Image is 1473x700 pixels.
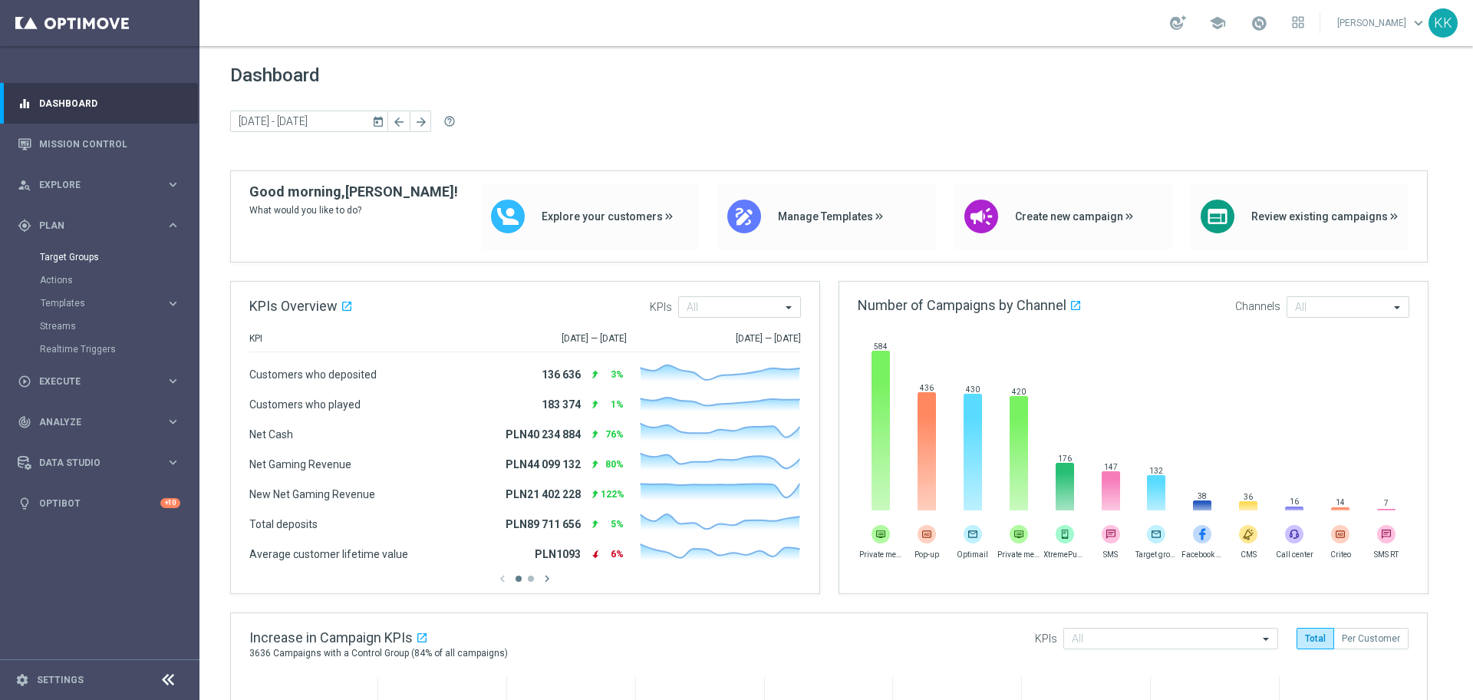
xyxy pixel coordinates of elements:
[18,83,180,124] div: Dashboard
[40,251,160,263] a: Target Groups
[17,457,181,469] button: Data Studio keyboard_arrow_right
[18,375,166,388] div: Execute
[18,483,180,523] div: Optibot
[18,178,31,192] i: person_search
[15,673,29,687] i: settings
[18,178,166,192] div: Explore
[18,97,31,111] i: equalizer
[40,338,198,361] div: Realtime Triggers
[166,374,180,388] i: keyboard_arrow_right
[18,415,31,429] i: track_changes
[18,375,31,388] i: play_circle_outline
[166,177,180,192] i: keyboard_arrow_right
[166,414,180,429] i: keyboard_arrow_right
[40,246,198,269] div: Target Groups
[1410,15,1427,31] span: keyboard_arrow_down
[18,219,31,233] i: gps_fixed
[39,180,166,190] span: Explore
[39,221,166,230] span: Plan
[39,458,166,467] span: Data Studio
[39,83,180,124] a: Dashboard
[37,675,84,685] a: Settings
[166,218,180,233] i: keyboard_arrow_right
[17,138,181,150] button: Mission Control
[17,497,181,510] button: lightbulb Optibot +10
[40,343,160,355] a: Realtime Triggers
[17,220,181,232] button: gps_fixed Plan keyboard_arrow_right
[166,455,180,470] i: keyboard_arrow_right
[17,416,181,428] button: track_changes Analyze keyboard_arrow_right
[40,269,198,292] div: Actions
[40,315,198,338] div: Streams
[18,456,166,470] div: Data Studio
[1429,8,1458,38] div: KK
[160,498,180,508] div: +10
[39,377,166,386] span: Execute
[39,483,160,523] a: Optibot
[39,124,180,164] a: Mission Control
[40,274,160,286] a: Actions
[41,299,150,308] span: Templates
[41,299,166,308] div: Templates
[17,375,181,388] button: play_circle_outline Execute keyboard_arrow_right
[17,97,181,110] button: equalizer Dashboard
[18,415,166,429] div: Analyze
[40,320,160,332] a: Streams
[18,497,31,510] i: lightbulb
[18,124,180,164] div: Mission Control
[40,297,181,309] button: Templates keyboard_arrow_right
[18,219,166,233] div: Plan
[39,418,166,427] span: Analyze
[1336,12,1429,35] a: [PERSON_NAME]keyboard_arrow_down
[17,179,181,191] button: person_search Explore keyboard_arrow_right
[1209,15,1226,31] span: school
[40,292,198,315] div: Templates
[166,296,180,311] i: keyboard_arrow_right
